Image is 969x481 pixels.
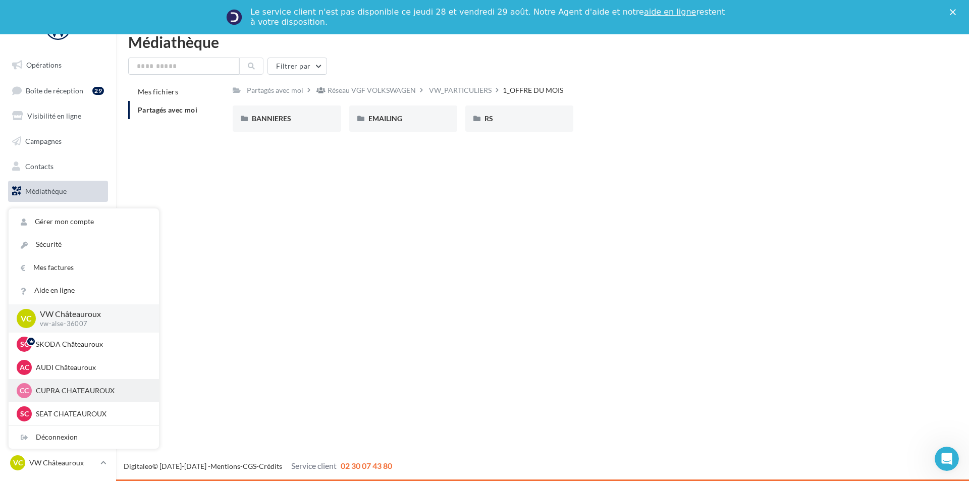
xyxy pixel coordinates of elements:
[40,319,143,329] p: vw-alse-36007
[25,187,67,195] span: Médiathèque
[6,55,110,76] a: Opérations
[950,9,960,15] div: Fermer
[124,462,392,470] span: © [DATE]-[DATE] - - -
[36,362,147,372] p: AUDI Châteauroux
[92,87,104,95] div: 29
[9,210,159,233] a: Gérer mon compte
[138,87,178,96] span: Mes fichiers
[13,458,23,468] span: VC
[247,85,303,95] div: Partagés avec moi
[6,206,110,227] a: Calendrier
[226,9,242,25] img: Profile image for Service-Client
[27,112,81,120] span: Visibilité en ligne
[243,462,256,470] a: CGS
[26,61,62,69] span: Opérations
[644,7,696,17] a: aide en ligne
[40,308,143,320] p: VW Châteauroux
[259,462,282,470] a: Crédits
[124,462,152,470] a: Digitaleo
[368,114,402,123] span: EMAILING
[36,339,147,349] p: SKODA Châteauroux
[6,181,110,202] a: Médiathèque
[6,80,110,101] a: Boîte de réception29
[6,264,110,294] a: Campagnes DataOnDemand
[252,114,291,123] span: BANNIERES
[429,85,492,95] div: VW_PARTICULIERS
[8,453,108,472] a: VC VW Châteauroux
[9,256,159,279] a: Mes factures
[29,458,96,468] p: VW Châteauroux
[9,233,159,256] a: Sécurité
[138,105,197,114] span: Partagés avec moi
[26,86,83,94] span: Boîte de réception
[503,85,563,95] div: 1_OFFRE DU MOIS
[36,386,147,396] p: CUPRA CHATEAUROUX
[6,105,110,127] a: Visibilité en ligne
[6,156,110,177] a: Contacts
[935,447,959,471] iframe: Intercom live chat
[20,339,29,349] span: SC
[21,312,32,324] span: VC
[341,461,392,470] span: 02 30 07 43 80
[128,34,957,49] div: Médiathèque
[25,162,53,170] span: Contacts
[20,362,29,372] span: AC
[36,409,147,419] p: SEAT CHATEAUROUX
[20,386,29,396] span: CC
[250,7,727,27] div: Le service client n'est pas disponible ce jeudi 28 et vendredi 29 août. Notre Agent d'aide et not...
[25,137,62,145] span: Campagnes
[9,279,159,302] a: Aide en ligne
[6,231,110,261] a: PLV et print personnalisable
[210,462,240,470] a: Mentions
[291,461,337,470] span: Service client
[6,131,110,152] a: Campagnes
[328,85,416,95] div: Réseau VGF VOLKSWAGEN
[20,409,29,419] span: SC
[484,114,493,123] span: RS
[9,426,159,449] div: Déconnexion
[267,58,327,75] button: Filtrer par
